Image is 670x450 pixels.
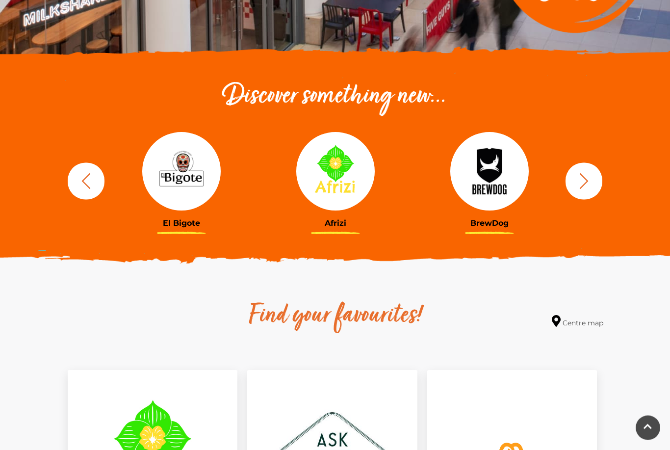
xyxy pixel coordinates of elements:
[112,132,251,228] a: El Bigote
[552,316,603,329] a: Centre map
[266,132,405,228] a: Afrizi
[420,219,559,228] h3: BrewDog
[156,301,514,332] h2: Find your favourites!
[63,81,607,113] h2: Discover something new...
[112,219,251,228] h3: El Bigote
[420,132,559,228] a: BrewDog
[266,219,405,228] h3: Afrizi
